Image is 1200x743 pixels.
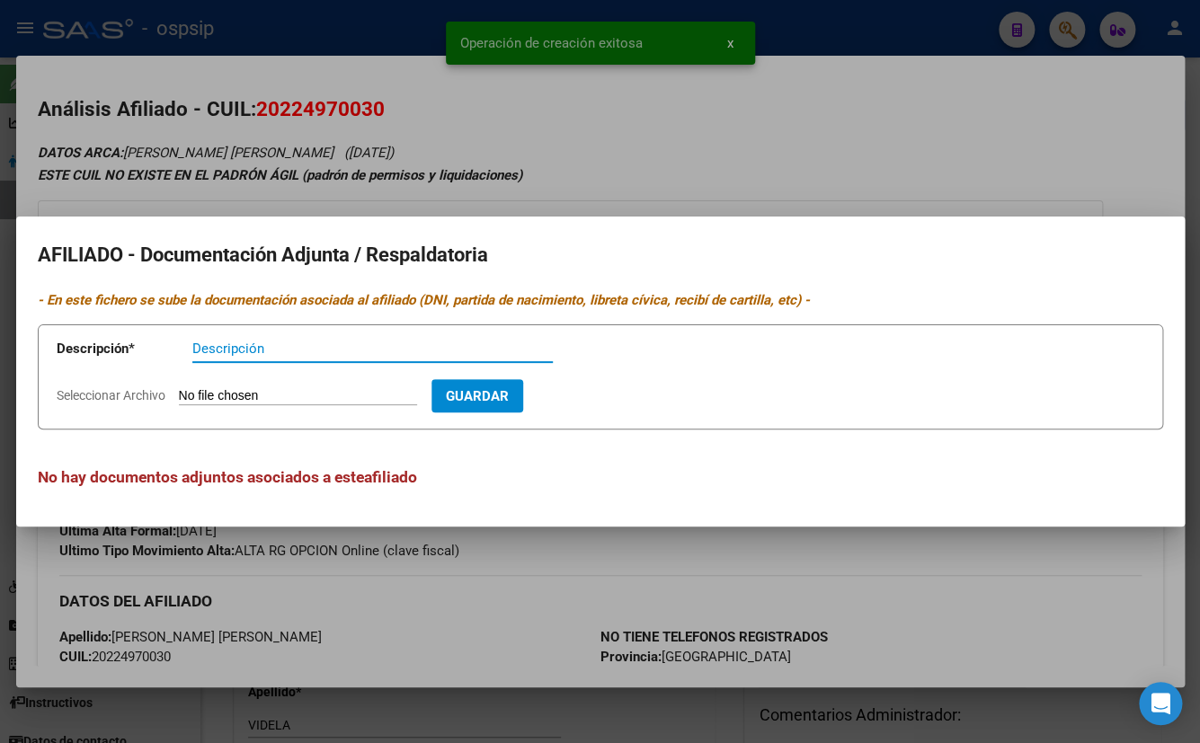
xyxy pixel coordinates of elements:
[38,465,1163,489] h3: No hay documentos adjuntos asociados a este
[38,238,1163,272] h2: AFILIADO - Documentación Adjunta / Respaldatoria
[446,388,509,404] span: Guardar
[57,339,192,359] p: Descripción
[1139,682,1182,725] div: Open Intercom Messenger
[431,379,523,412] button: Guardar
[38,292,810,308] i: - En este fichero se sube la documentación asociada al afiliado (DNI, partida de nacimiento, libr...
[364,468,417,486] span: afiliado
[57,388,165,402] span: Seleccionar Archivo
